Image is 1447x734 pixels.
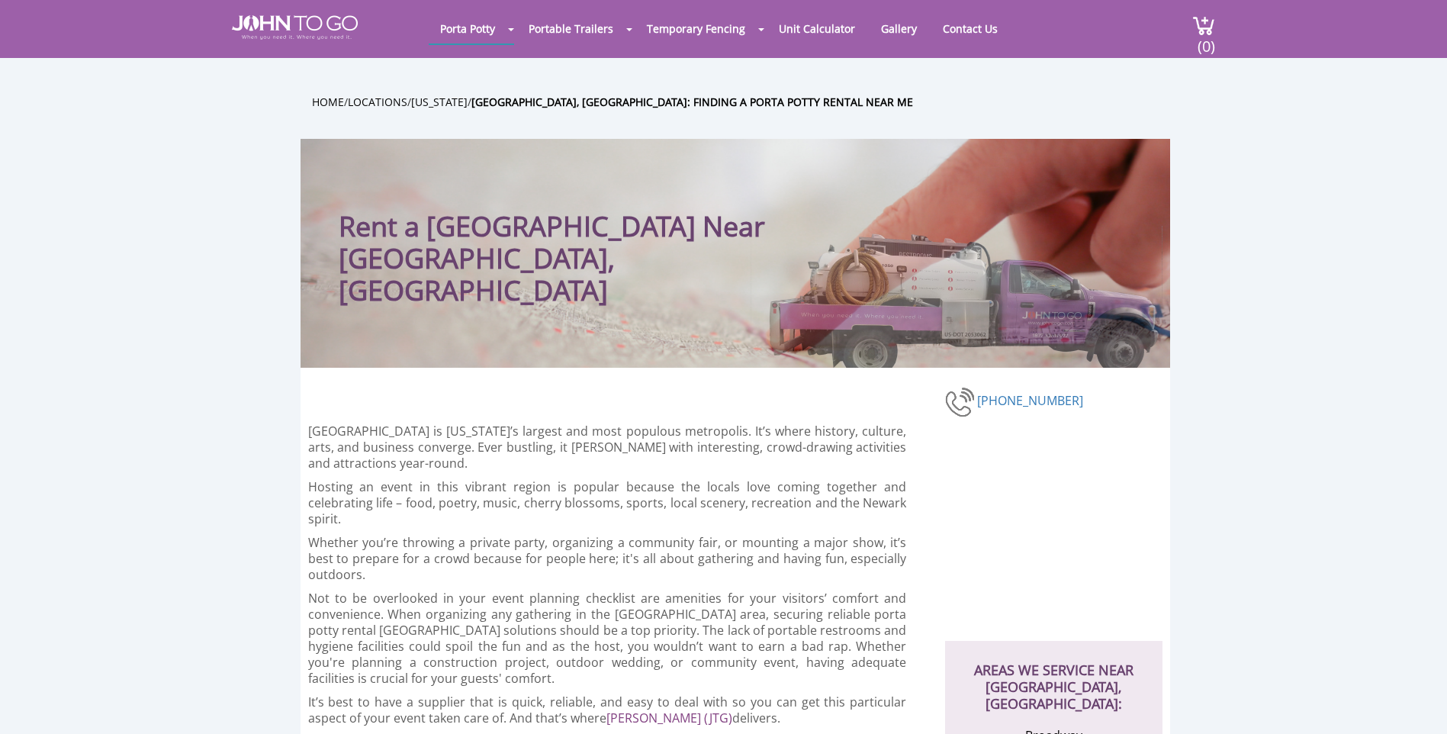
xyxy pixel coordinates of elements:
p: [GEOGRAPHIC_DATA] is [US_STATE]’s largest and most populous metropolis. It’s where history, cultu... [308,423,907,472]
p: It’s best to have a supplier that is quick, reliable, and easy to deal with so you can get this p... [308,694,907,726]
a: [PERSON_NAME] (JTG) [606,710,732,726]
p: Hosting an event in this vibrant region is popular because the locals love coming together and ce... [308,479,907,527]
a: Locations [348,95,407,109]
a: Gallery [870,14,928,43]
h2: AREAS WE SERVICE NEAR [GEOGRAPHIC_DATA], [GEOGRAPHIC_DATA]: [960,641,1147,712]
a: Portable Trailers [517,14,625,43]
a: [PHONE_NUMBER] [977,392,1083,409]
span: (0) [1197,24,1215,56]
p: Not to be overlooked in your event planning checklist are amenities for your visitors’ comfort an... [308,591,907,687]
a: Unit Calculator [767,14,867,43]
a: [US_STATE] [411,95,468,109]
a: Contact Us [931,14,1009,43]
h1: Rent a [GEOGRAPHIC_DATA] Near [GEOGRAPHIC_DATA], [GEOGRAPHIC_DATA] [339,169,831,307]
ul: / / / [312,93,1182,111]
img: cart a [1192,15,1215,36]
img: Truck [751,226,1162,368]
a: [GEOGRAPHIC_DATA], [GEOGRAPHIC_DATA]: Finding a Porta Potty Rental Near Me [471,95,913,109]
a: Home [312,95,344,109]
img: JOHN to go [232,15,358,40]
p: Whether you’re throwing a private party, organizing a community fair, or mounting a major show, i... [308,535,907,583]
a: Temporary Fencing [635,14,757,43]
img: phone-number [945,385,977,419]
a: Porta Potty [429,14,506,43]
